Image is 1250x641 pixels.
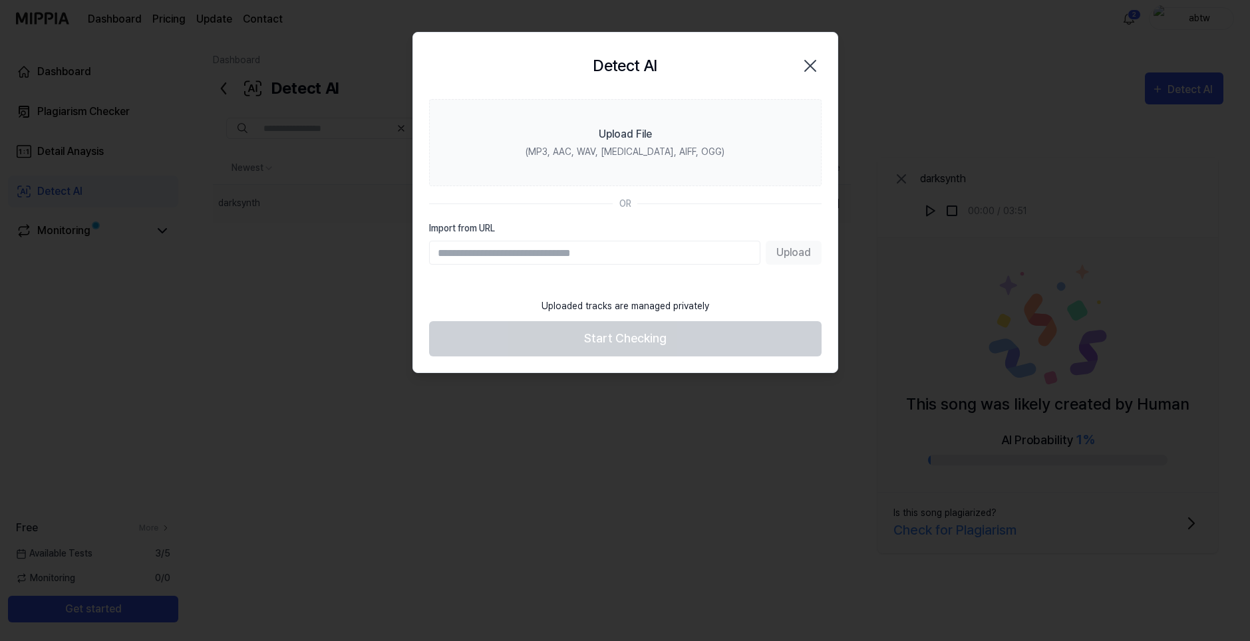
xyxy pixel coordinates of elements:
div: Upload File [599,126,652,142]
div: OR [619,197,631,211]
label: Import from URL [429,221,822,235]
h2: Detect AI [593,54,657,78]
div: (MP3, AAC, WAV, [MEDICAL_DATA], AIFF, OGG) [526,145,724,159]
div: Uploaded tracks are managed privately [534,291,717,321]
